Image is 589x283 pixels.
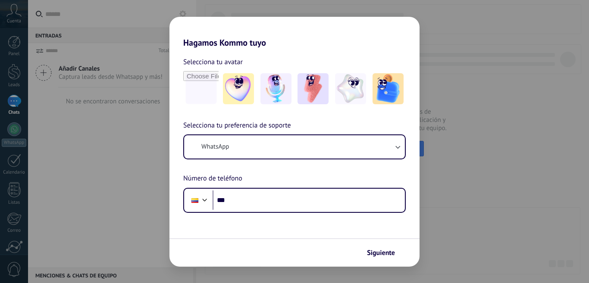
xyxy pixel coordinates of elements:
span: Número de teléfono [183,173,242,184]
h2: Hagamos Kommo tuyo [169,17,420,48]
span: WhatsApp [201,143,229,151]
div: Colombia: + 57 [187,191,203,209]
img: -1.jpeg [223,73,254,104]
img: -2.jpeg [260,73,291,104]
img: -5.jpeg [373,73,404,104]
img: -4.jpeg [335,73,366,104]
img: -3.jpeg [298,73,329,104]
span: Siguiente [367,250,395,256]
span: Selecciona tu avatar [183,56,243,68]
span: Selecciona tu preferencia de soporte [183,120,291,131]
button: Siguiente [363,246,407,260]
button: WhatsApp [184,135,405,159]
